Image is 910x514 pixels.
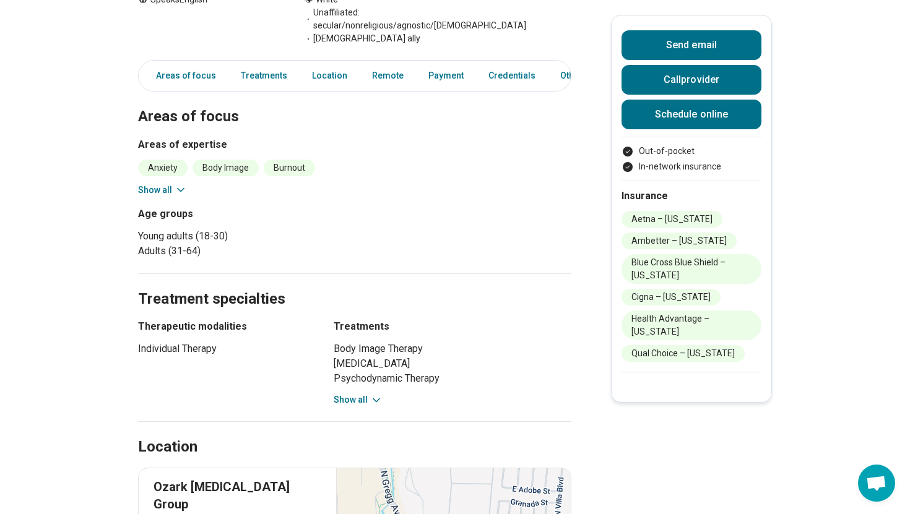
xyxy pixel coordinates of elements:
[138,341,311,356] li: Individual Therapy
[481,63,543,88] a: Credentials
[334,393,383,406] button: Show all
[622,100,761,129] a: Schedule online
[138,137,571,152] h3: Areas of expertise
[303,6,571,32] span: Unaffiliated: secular/nonreligious/agnostic/[DEMOGRAPHIC_DATA]
[622,145,761,173] ul: Payment options
[553,63,597,88] a: Other
[622,345,745,362] li: Qual Choice – [US_STATE]
[138,184,187,197] button: Show all
[138,229,350,244] li: Young adults (18-30)
[138,244,350,259] li: Adults (31-64)
[622,211,722,228] li: Aetna – [US_STATE]
[622,30,761,60] button: Send email
[622,145,761,158] li: Out-of-pocket
[141,63,223,88] a: Areas of focus
[334,341,571,356] li: Body Image Therapy
[138,437,197,458] h2: Location
[305,63,355,88] a: Location
[334,371,571,386] li: Psychodynamic Therapy
[138,207,350,221] h3: Age groups
[138,77,571,127] h2: Areas of focus
[365,63,411,88] a: Remote
[622,65,761,95] button: Callprovider
[138,160,188,176] li: Anxiety
[622,233,737,249] li: Ambetter – [US_STATE]
[303,32,420,45] span: [DEMOGRAPHIC_DATA] ally
[622,189,761,203] h2: Insurance
[334,319,571,334] h3: Treatments
[264,160,315,176] li: Burnout
[622,311,761,340] li: Health Advantage – [US_STATE]
[154,478,321,513] p: Ozark [MEDICAL_DATA] Group
[138,319,311,334] h3: Therapeutic modalities
[233,63,295,88] a: Treatments
[334,356,571,371] li: [MEDICAL_DATA]
[622,254,761,284] li: Blue Cross Blue Shield – [US_STATE]
[622,289,721,306] li: Cigna – [US_STATE]
[858,465,895,502] div: Open chat
[193,160,259,176] li: Body Image
[421,63,471,88] a: Payment
[622,160,761,173] li: In-network insurance
[138,259,571,310] h2: Treatment specialties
